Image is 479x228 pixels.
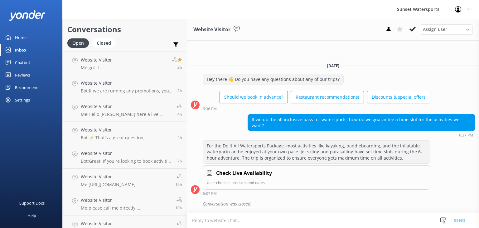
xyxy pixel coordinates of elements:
[367,91,430,103] button: Discounts & special offers
[92,39,119,46] a: Closed
[67,38,89,48] div: Open
[81,88,173,94] p: Bot: If we are running any promotions, you will see the promo code on the tour page. Make sure to...
[203,107,430,111] div: 05:36pm 17-Aug-2025 (UTC -05:00) America/Cancun
[420,24,473,34] div: Assign User
[203,199,475,209] div: Conversation was closed.
[15,31,27,44] div: Home
[63,145,187,169] a: Website VisitorBot:Great! If you're looking to book activities in [GEOGRAPHIC_DATA], you can do s...
[459,133,473,137] strong: 6:37 PM
[177,158,182,164] span: 11:38am 17-Aug-2025 (UTC -05:00) America/Cancun
[27,209,36,222] div: Help
[248,114,475,131] div: If we do the all inclusive pass for watersports, how do we guarantee a time slot for the activiti...
[203,191,430,196] div: 05:37pm 17-Aug-2025 (UTC -05:00) America/Cancun
[175,182,182,187] span: 09:01am 17-Aug-2025 (UTC -05:00) America/Cancun
[63,169,187,192] a: Website VisitorMe:[URL][DOMAIN_NAME]10h
[81,197,171,204] h4: Website Visitor
[15,94,30,106] div: Settings
[63,52,187,75] a: Website VisitorMe:got it2h
[81,112,172,117] p: Me: Hello [PERSON_NAME] here a live agent, riders are $30 depending on how full the boat is. The ...
[203,107,217,111] strong: 6:36 PM
[81,220,171,227] h4: Website Visitor
[177,65,182,70] span: 04:23pm 17-Aug-2025 (UTC -05:00) America/Cancun
[81,80,173,87] h4: Website Visitor
[67,23,182,35] h2: Conversations
[15,56,30,69] div: Chatbot
[203,74,343,85] div: Hey there 👋 Do you have any questions about any of our trips?
[323,63,343,68] span: [DATE]
[203,192,217,196] strong: 6:37 PM
[203,141,430,163] div: For the Do It All Watersports Package, most activities like kayaking, paddleboarding, and the inf...
[177,135,182,140] span: 03:00pm 17-Aug-2025 (UTC -05:00) America/Cancun
[15,69,30,81] div: Reviews
[207,180,426,186] p: User chooses products and dates.
[63,75,187,98] a: Website VisitorBot:If we are running any promotions, you will see the promo code on the tour page...
[193,26,230,34] h3: Website Visitor
[177,88,182,93] span: 04:05pm 17-Aug-2025 (UTC -05:00) America/Cancun
[15,81,39,94] div: Recommend
[81,150,173,157] h4: Website Visitor
[191,199,475,209] div: 2025-08-17T23:57:17.904
[81,135,173,141] p: Bot: ⚡ That's a great question, unfortunately I do not know the answer. I'm going to reach out to...
[423,26,447,33] span: Assign user
[81,182,136,187] p: Me: [URL][DOMAIN_NAME]
[177,112,182,117] span: 03:01pm 17-Aug-2025 (UTC -05:00) America/Cancun
[248,133,475,137] div: 05:37pm 17-Aug-2025 (UTC -05:00) America/Cancun
[63,122,187,145] a: Website VisitorBot:⚡ That's a great question, unfortunately I do not know the answer. I'm going t...
[15,44,27,56] div: Inbox
[216,169,272,177] h4: Check Live Availability
[81,205,171,211] p: Me: please call me directly. [PERSON_NAME] at [PHONE_NUMBER]
[175,205,182,211] span: 08:57am 17-Aug-2025 (UTC -05:00) America/Cancun
[81,173,136,180] h4: Website Visitor
[67,39,92,46] a: Open
[291,91,364,103] button: Restaurant recommendations!
[81,65,112,71] p: Me: got it
[81,103,172,110] h4: Website Visitor
[81,126,173,133] h4: Website Visitor
[220,91,288,103] button: Should we book in advance?
[92,38,116,48] div: Closed
[63,98,187,122] a: Website VisitorMe:Hello [PERSON_NAME] here a live agent, riders are $30 depending on how full the...
[81,158,173,164] p: Bot: Great! If you're looking to book activities in [GEOGRAPHIC_DATA], you can do so by visiting ...
[19,197,45,209] div: Support Docs
[81,57,112,63] h4: Website Visitor
[63,192,187,216] a: Website VisitorMe:please call me directly. [PERSON_NAME] at [PHONE_NUMBER]10h
[9,10,45,21] img: yonder-white-logo.png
